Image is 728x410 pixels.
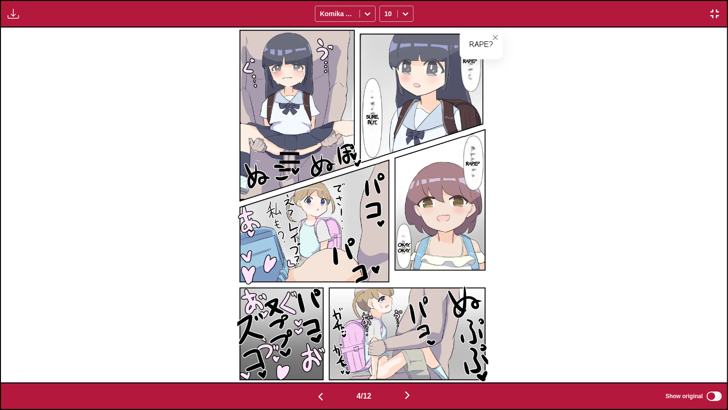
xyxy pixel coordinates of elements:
img: Download translated images [8,8,19,19]
img: Next page [402,390,413,401]
p: Okay, okay. [396,240,412,255]
p: Rape? [463,158,481,168]
input: Show original [707,391,722,401]
img: Manga Panel [237,28,488,382]
span: Show original [665,393,703,400]
p: Rape? [461,56,479,65]
button: close-tooltip [488,30,503,45]
p: Sure, but... [364,112,380,127]
div: Rape? [460,30,503,59]
span: 4 / 12 [357,392,371,401]
img: Previous page [315,391,326,402]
